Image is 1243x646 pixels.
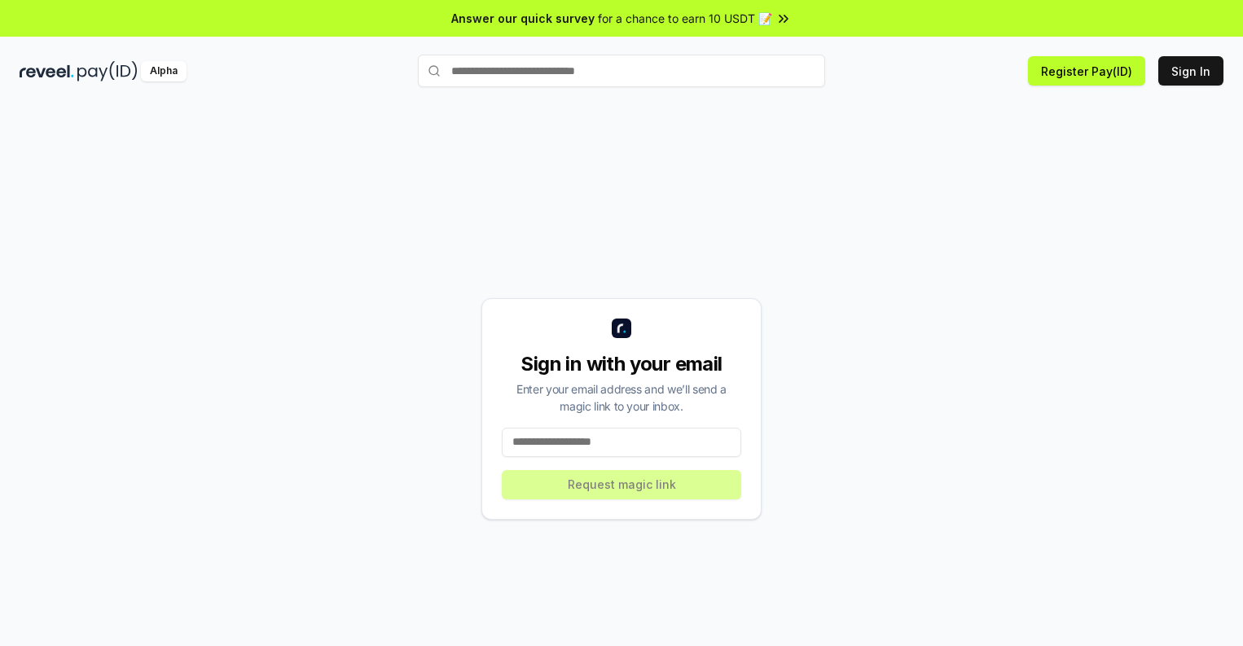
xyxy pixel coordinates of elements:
button: Register Pay(ID) [1028,56,1145,86]
div: Enter your email address and we’ll send a magic link to your inbox. [502,380,741,415]
img: logo_small [612,319,631,338]
div: Sign in with your email [502,351,741,377]
span: for a chance to earn 10 USDT 📝 [598,10,772,27]
span: Answer our quick survey [451,10,595,27]
img: pay_id [77,61,138,81]
img: reveel_dark [20,61,74,81]
button: Sign In [1158,56,1223,86]
div: Alpha [141,61,187,81]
